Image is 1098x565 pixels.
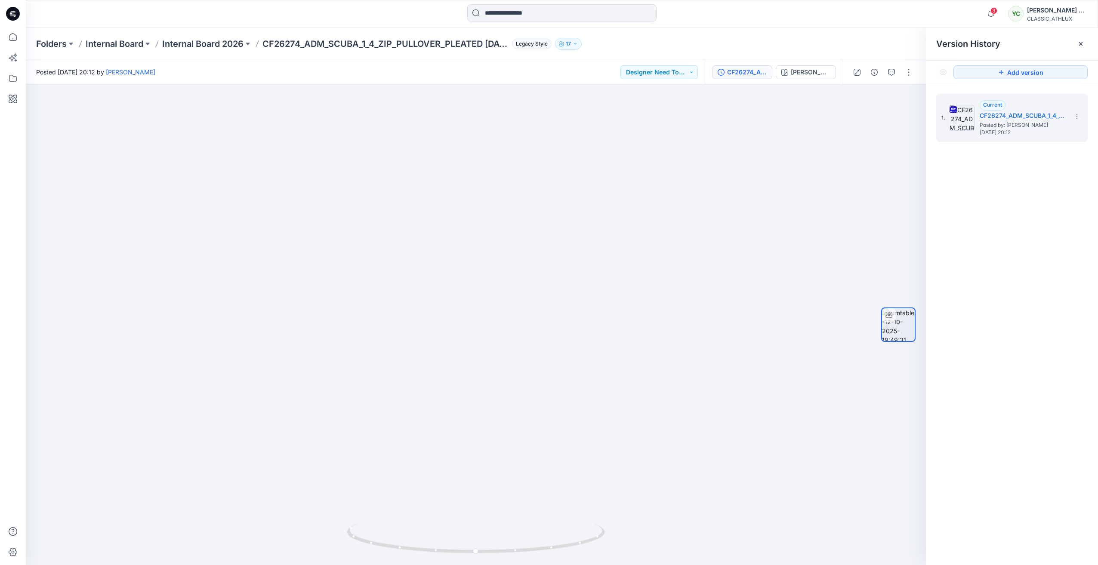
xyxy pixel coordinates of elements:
[941,114,945,122] span: 1.
[509,38,552,50] button: Legacy Style
[867,65,881,79] button: Details
[36,68,155,77] span: Posted [DATE] 20:12 by
[555,38,582,50] button: 17
[162,38,244,50] a: Internal Board 2026
[776,65,836,79] button: [PERSON_NAME]
[882,308,915,341] img: turntable-12-10-2025-19:49:31
[512,39,552,49] span: Legacy Style
[936,65,950,79] button: Show Hidden Versions
[990,7,997,14] span: 3
[36,38,67,50] a: Folders
[727,68,767,77] div: CF26274_ADM_SCUBA_1_4_ZIP_PULLOVER_PLEATED [DATE]
[980,111,1066,121] h5: CF26274_ADM_SCUBA_1_4_ZIP_PULLOVER_PLEATED 12OCT25
[1008,6,1024,21] div: YC
[262,38,509,50] p: CF26274_ADM_SCUBA_1_4_ZIP_PULLOVER_PLEATED [DATE]
[1077,40,1084,47] button: Close
[936,39,1000,49] span: Version History
[949,105,975,131] img: CF26274_ADM_SCUBA_1_4_ZIP_PULLOVER_PLEATED 12OCT25
[106,68,155,76] a: [PERSON_NAME]
[980,129,1066,135] span: [DATE] 20:12
[983,101,1002,108] span: Current
[1027,15,1087,22] div: CLASSIC_ATHLUX
[712,65,772,79] button: CF26274_ADM_SCUBA_1_4_ZIP_PULLOVER_PLEATED [DATE]
[86,38,143,50] a: Internal Board
[566,39,571,49] p: 17
[980,121,1066,129] span: Posted by: Chantal Athlux
[791,68,830,77] div: [PERSON_NAME]
[1027,5,1087,15] div: [PERSON_NAME] Cfai
[953,65,1088,79] button: Add version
